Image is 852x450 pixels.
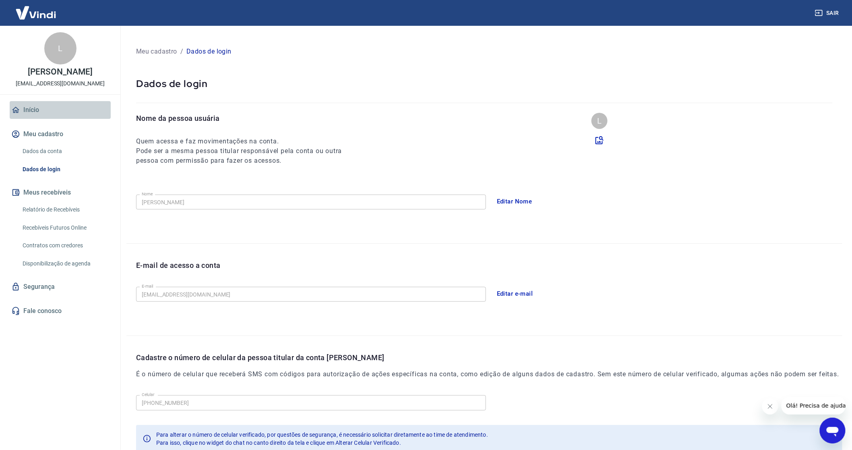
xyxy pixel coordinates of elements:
[19,143,111,160] a: Dados da conta
[19,255,111,272] a: Disponibilização de agenda
[782,397,846,415] iframe: Mensagem da empresa
[136,77,833,90] p: Dados de login
[142,392,155,398] label: Celular
[10,184,111,201] button: Meus recebíveis
[19,161,111,178] a: Dados de login
[136,113,357,124] p: Nome da pessoa usuária
[136,146,357,166] h6: Pode ser a mesma pessoa titular responsável pela conta ou outra pessoa com permissão para fazer o...
[5,6,68,12] span: Olá! Precisa de ajuda?
[492,285,538,302] button: Editar e-mail
[136,352,839,363] p: Cadastre o número de celular da pessoa titular da conta [PERSON_NAME]
[180,47,183,56] p: /
[186,47,232,56] p: Dados de login
[19,237,111,254] a: Contratos com credores
[19,220,111,236] a: Recebíveis Futuros Online
[142,191,153,197] label: Nome
[10,0,62,25] img: Vindi
[10,302,111,320] a: Fale conosco
[813,6,842,21] button: Sair
[28,68,92,76] p: [PERSON_NAME]
[136,47,177,56] p: Meu cadastro
[19,201,111,218] a: Relatório de Recebíveis
[10,125,111,143] button: Meu cadastro
[156,431,488,438] span: Para alterar o número de celular verificado, por questões de segurança, é necessário solicitar di...
[591,113,608,129] div: L
[156,440,401,446] span: Para isso, clique no widget do chat no canto direito da tela e clique em Alterar Celular Verificado.
[10,278,111,296] a: Segurança
[44,32,77,64] div: L
[142,283,153,289] label: E-mail
[492,193,537,210] button: Editar Nome
[820,418,846,444] iframe: Botão para abrir a janela de mensagens
[10,101,111,119] a: Início
[762,398,778,415] iframe: Fechar mensagem
[136,260,221,271] p: E-mail de acesso a conta
[136,369,839,379] h6: É o número de celular que receberá SMS com códigos para autorização de ações específicas na conta...
[16,79,105,88] p: [EMAIL_ADDRESS][DOMAIN_NAME]
[136,137,357,146] h6: Quem acessa e faz movimentações na conta.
